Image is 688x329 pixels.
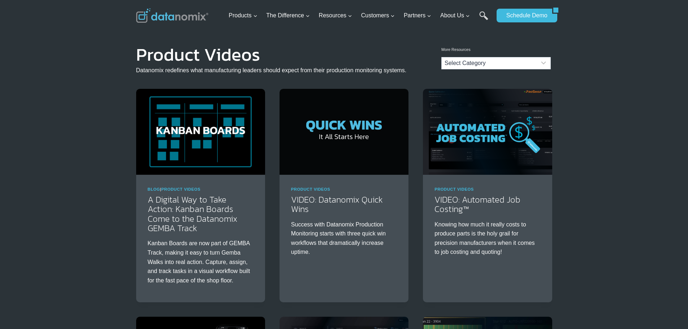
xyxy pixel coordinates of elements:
[434,220,540,257] p: Knowing how much it really costs to produce parts is the holy grail for precision manufacturers w...
[266,11,310,20] span: The Difference
[229,11,257,20] span: Products
[226,4,493,27] nav: Primary Navigation
[148,193,237,234] a: A Digital Way to Take Action: Kanban Boards Come to the Datanomix GEMBA Track
[404,11,431,20] span: Partners
[148,239,254,285] p: Kanban Boards are now part of GEMBA Track, making it easy to turn Gemba Walks into real action. C...
[136,8,208,23] img: Datanomix
[291,187,330,191] a: Product Videos
[434,193,520,215] a: VIDEO: Automated Job Costing™
[291,220,397,257] p: Success with Datanomix Production Monitoring starts with three quick win workflows that dramatica...
[440,11,470,20] span: About Us
[136,66,407,75] p: Datanomix redefines what manufacturing leaders should expect from their production monitoring sys...
[479,11,488,27] a: Search
[136,89,265,175] img: A Smarter Way to Take Action: Kanban Boards Come to the Datanomix GEMBA Track
[148,187,201,191] span: |
[434,187,474,191] a: Product Videos
[319,11,352,20] span: Resources
[423,89,552,175] img: VIDEO: Automated Job Costing™
[497,9,552,22] a: Schedule Demo
[291,193,383,215] a: VIDEO: Datanomix Quick Wins
[148,187,160,191] a: Blog
[441,47,551,53] p: More Resources
[280,89,408,175] img: Datanomix Quick Wins
[136,49,407,60] h1: Product Videos
[361,11,395,20] span: Customers
[161,187,201,191] a: Product Videos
